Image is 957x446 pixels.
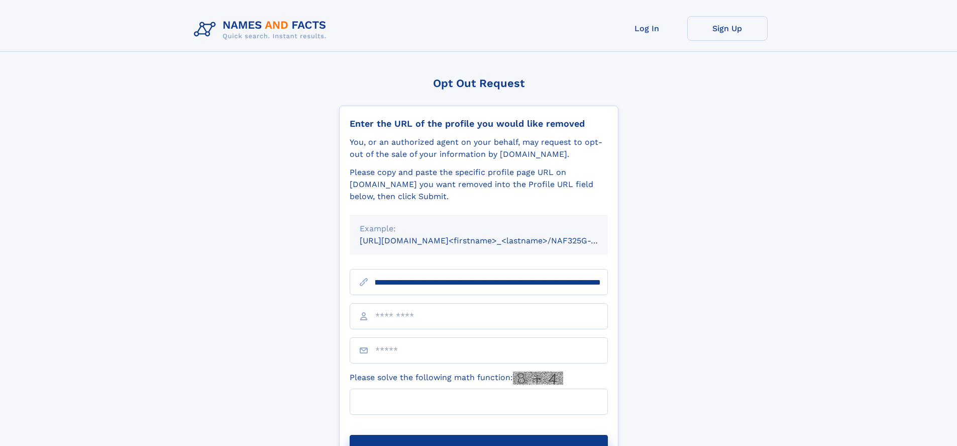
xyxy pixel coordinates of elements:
[360,223,598,235] div: Example:
[360,236,627,245] small: [URL][DOMAIN_NAME]<firstname>_<lastname>/NAF325G-xxxxxxxx
[339,77,618,90] div: Opt Out Request
[687,16,768,41] a: Sign Up
[190,16,335,43] img: Logo Names and Facts
[607,16,687,41] a: Log In
[350,166,608,203] div: Please copy and paste the specific profile page URL on [DOMAIN_NAME] you want removed into the Pr...
[350,372,563,385] label: Please solve the following math function:
[350,118,608,129] div: Enter the URL of the profile you would like removed
[350,136,608,160] div: You, or an authorized agent on your behalf, may request to opt-out of the sale of your informatio...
